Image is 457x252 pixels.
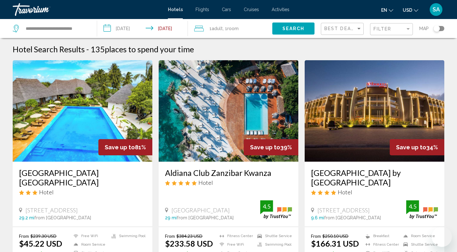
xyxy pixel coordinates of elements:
li: Fitness Center [216,233,254,239]
button: Change language [381,5,393,15]
span: , 1 [223,24,239,33]
li: Swimming Pool [108,233,146,239]
a: Travorium [13,3,162,16]
span: 9.6 mi [311,215,324,220]
button: Check-in date: Sep 13, 2025 Check-out date: Sep 14, 2025 [97,19,188,38]
div: 3 star Hotel [19,189,146,196]
span: USD [403,8,412,13]
span: From [19,233,29,239]
div: 5 star Hotel [165,179,292,186]
a: Cars [222,7,231,12]
a: [GEOGRAPHIC_DATA] by [GEOGRAPHIC_DATA] [311,168,438,187]
h2: 135 [90,44,194,54]
div: 34% [390,139,444,155]
ins: $233.58 USD [165,239,213,248]
li: Room Service [400,233,438,239]
span: Save up to [250,144,280,151]
li: Free WiFi [216,242,254,247]
button: User Menu [428,3,444,16]
span: places to spend your time [105,44,194,54]
span: [STREET_ADDRESS] [25,207,78,214]
button: Filter [370,23,413,36]
a: Activities [272,7,289,12]
button: Search [272,23,315,34]
span: en [381,8,387,13]
span: from [GEOGRAPHIC_DATA] [324,215,381,220]
li: Shuttle Service [400,242,438,247]
ins: $45.22 USD [19,239,62,248]
mat-select: Sort by [324,26,362,32]
span: 1 [209,24,223,33]
div: 4.5 [406,203,419,210]
a: [GEOGRAPHIC_DATA] [GEOGRAPHIC_DATA] [19,168,146,187]
div: 81% [98,139,152,155]
div: 4.5 [260,203,273,210]
span: Adult [212,26,223,31]
li: Breakfast [362,233,400,239]
button: Toggle map [429,26,444,31]
span: Search [282,26,305,31]
span: 29 mi [165,215,177,220]
ins: $166.31 USD [311,239,359,248]
img: Hotel image [159,60,298,162]
img: trustyou-badge.svg [260,200,292,219]
a: Cruises [244,7,259,12]
span: Filter [374,26,392,31]
del: $239.30 USD [30,233,56,239]
span: From [165,233,175,239]
img: trustyou-badge.svg [406,200,438,219]
span: Save up to [396,144,426,151]
span: Hotel [39,189,54,196]
span: - [86,44,89,54]
span: [GEOGRAPHIC_DATA] [171,207,230,214]
img: Hotel image [305,60,444,162]
a: Flights [195,7,209,12]
span: Room [227,26,239,31]
iframe: Кнопка запуска окна обмена сообщениями [432,227,452,247]
span: SA [433,6,440,13]
div: 39% [244,139,298,155]
button: Travelers: 1 adult, 0 children [188,19,272,38]
span: Hotel [338,189,352,196]
li: Shuttle Service [254,233,292,239]
li: Fitness Center [362,242,400,247]
button: Change currency [403,5,418,15]
span: Hotel [198,179,213,186]
span: [STREET_ADDRESS] [317,207,370,214]
del: $250.10 USD [322,233,348,239]
img: Hotel image [13,60,152,162]
span: Best Deals [324,26,358,31]
span: Save up to [105,144,135,151]
a: Hotels [168,7,183,12]
li: Swimming Pool [254,242,292,247]
span: Map [419,24,429,33]
li: Room Service [70,242,108,247]
li: Free WiFi [70,233,108,239]
div: 4 star Hotel [311,189,438,196]
span: from [GEOGRAPHIC_DATA] [34,215,91,220]
a: Aldiana Club Zanzibar Kwanza [165,168,292,178]
span: from [GEOGRAPHIC_DATA] [177,215,234,220]
h1: Hotel Search Results [13,44,85,54]
span: From [311,233,321,239]
del: $384.23 USD [176,233,202,239]
span: 29.2 mi [19,215,34,220]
